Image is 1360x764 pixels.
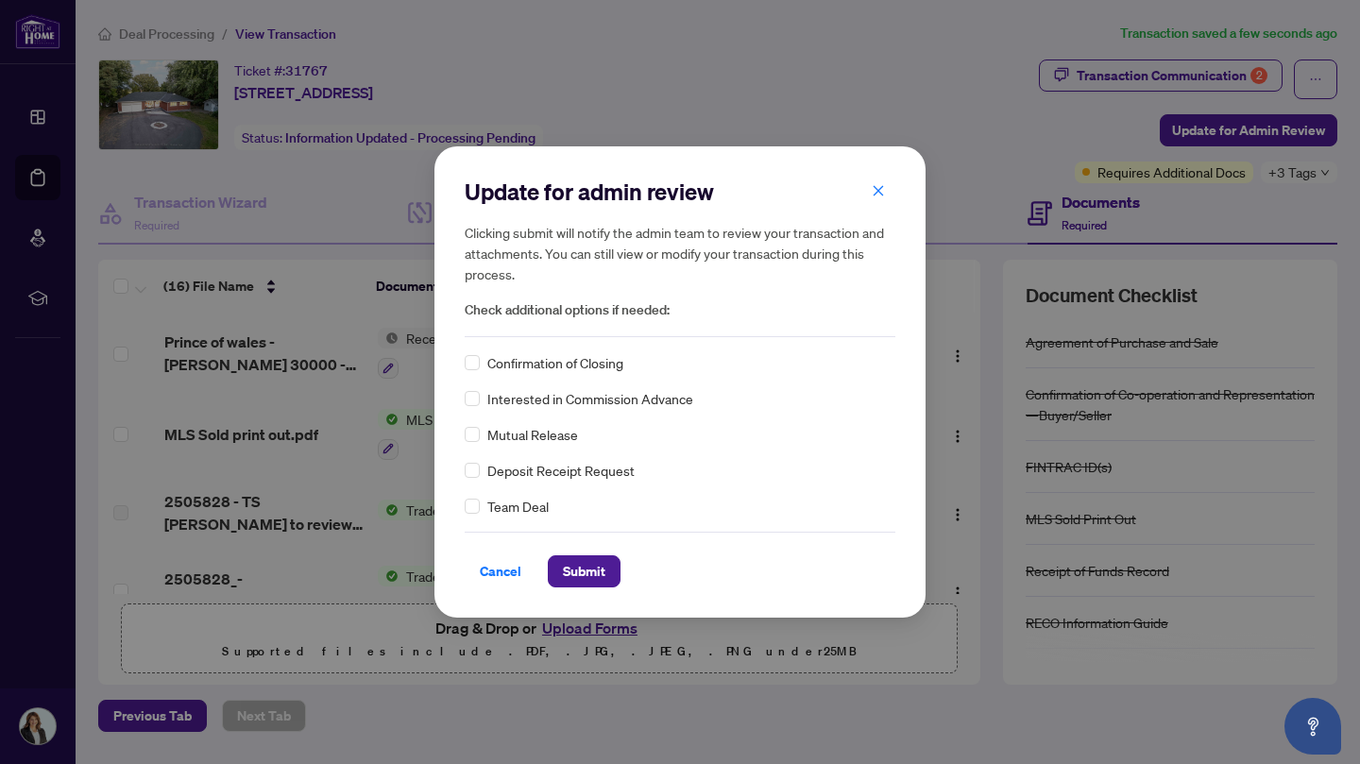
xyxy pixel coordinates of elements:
[487,388,693,409] span: Interested in Commission Advance
[487,352,623,373] span: Confirmation of Closing
[465,222,895,284] h5: Clicking submit will notify the admin team to review your transaction and attachments. You can st...
[563,556,605,586] span: Submit
[487,424,578,445] span: Mutual Release
[872,184,885,197] span: close
[465,555,536,587] button: Cancel
[465,177,895,207] h2: Update for admin review
[465,299,895,321] span: Check additional options if needed:
[487,496,549,517] span: Team Deal
[480,556,521,586] span: Cancel
[487,460,635,481] span: Deposit Receipt Request
[548,555,620,587] button: Submit
[1284,698,1341,755] button: Open asap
